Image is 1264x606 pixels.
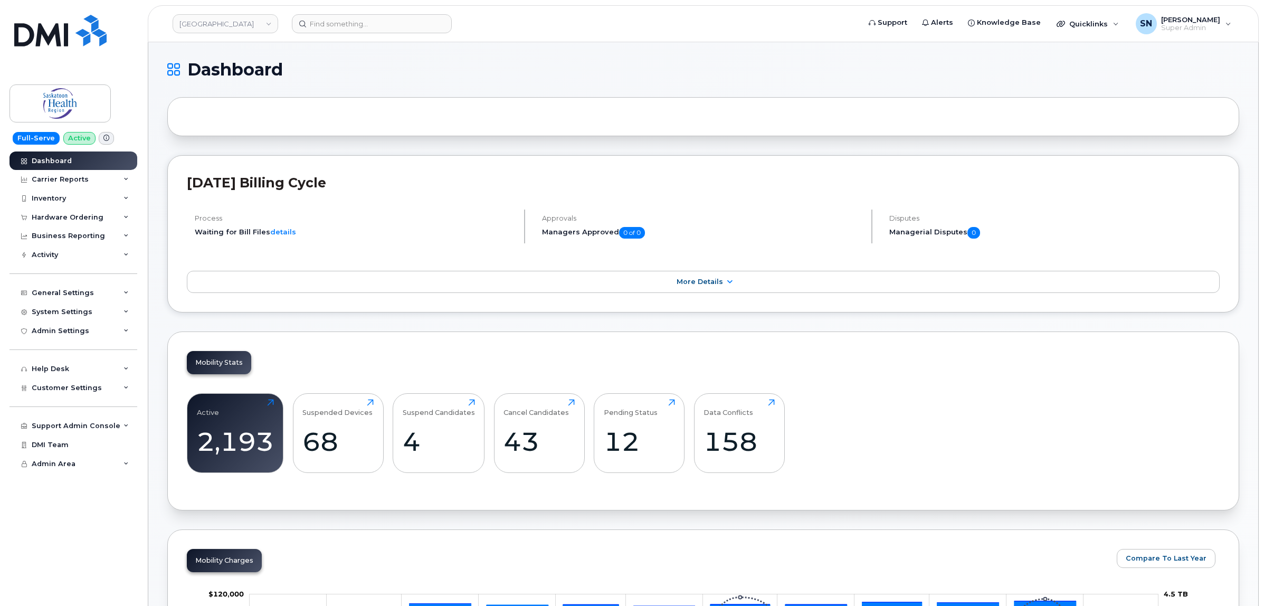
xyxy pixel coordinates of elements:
a: Pending Status12 [604,399,675,467]
div: 158 [704,426,775,457]
a: Suspended Devices68 [302,399,374,467]
div: Suspend Candidates [403,399,475,416]
h5: Managers Approved [542,227,862,239]
div: 12 [604,426,675,457]
h4: Approvals [542,214,862,222]
a: Suspend Candidates4 [403,399,475,467]
button: Compare To Last Year [1117,549,1215,568]
h5: Managerial Disputes [889,227,1220,239]
span: Compare To Last Year [1126,553,1206,563]
tspan: $120,000 [208,590,244,598]
div: Data Conflicts [704,399,753,416]
div: Cancel Candidates [503,399,569,416]
div: 68 [302,426,374,457]
g: $0 [208,590,244,598]
h4: Process [195,214,515,222]
span: More Details [677,278,723,286]
li: Waiting for Bill Files [195,227,515,237]
iframe: Messenger Launcher [1218,560,1256,598]
h2: [DATE] Billing Cycle [187,175,1220,191]
h4: Disputes [889,214,1220,222]
div: 2,193 [197,426,274,457]
span: Dashboard [187,62,283,78]
a: Active2,193 [197,399,274,467]
div: Active [197,399,219,416]
span: 0 [967,227,980,239]
span: 0 of 0 [619,227,645,239]
div: 4 [403,426,475,457]
a: Data Conflicts158 [704,399,775,467]
a: Cancel Candidates43 [503,399,575,467]
div: Pending Status [604,399,658,416]
a: details [270,228,296,236]
tspan: 4.5 TB [1164,590,1188,598]
div: Suspended Devices [302,399,373,416]
div: 43 [503,426,575,457]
